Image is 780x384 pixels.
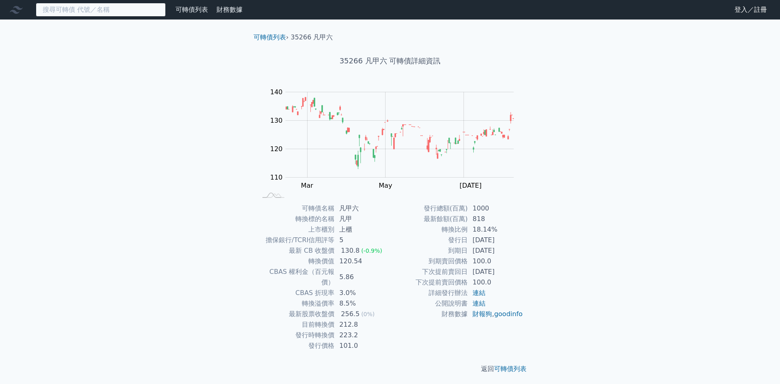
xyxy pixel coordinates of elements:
[334,330,390,341] td: 223.2
[728,3,773,16] a: 登入／註冊
[270,145,283,153] tspan: 120
[468,245,523,256] td: [DATE]
[36,3,166,17] input: 搜尋可轉債 代號／名稱
[270,117,283,124] tspan: 130
[266,88,526,189] g: Chart
[494,365,526,373] a: 可轉債列表
[379,182,392,189] tspan: May
[257,267,334,288] td: CBAS 權利金（百元報價）
[390,214,468,224] td: 最新餘額(百萬)
[459,182,481,189] tspan: [DATE]
[390,309,468,319] td: 財務數據
[334,214,390,224] td: 凡甲
[175,6,208,13] a: 可轉債列表
[253,33,286,41] a: 可轉債列表
[270,88,283,96] tspan: 140
[217,6,243,13] a: 財務數據
[257,203,334,214] td: 可轉債名稱
[301,182,314,189] tspan: Mar
[494,310,522,318] a: goodinfo
[257,298,334,309] td: 轉換溢價率
[390,256,468,267] td: 到期賣回價格
[390,277,468,288] td: 下次提前賣回價格
[334,256,390,267] td: 120.54
[257,214,334,224] td: 轉換標的名稱
[257,256,334,267] td: 轉換價值
[361,247,382,254] span: (-0.9%)
[339,245,361,256] div: 130.8
[390,203,468,214] td: 發行總額(百萬)
[472,299,485,307] a: 連結
[257,224,334,235] td: 上市櫃別
[257,288,334,298] td: CBAS 折現率
[468,224,523,235] td: 18.14%
[468,277,523,288] td: 100.0
[472,289,485,297] a: 連結
[339,309,361,319] div: 256.5
[468,309,523,319] td: ,
[253,33,288,42] li: ›
[257,309,334,319] td: 最新股票收盤價
[334,235,390,245] td: 5
[468,203,523,214] td: 1000
[257,245,334,256] td: 最新 CB 收盤價
[390,288,468,298] td: 詳細發行辦法
[247,55,533,67] h1: 35266 凡甲六 可轉債詳細資訊
[334,298,390,309] td: 8.5%
[291,33,333,42] li: 35266 凡甲六
[472,310,492,318] a: 財報狗
[257,319,334,330] td: 目前轉換價
[257,235,334,245] td: 擔保銀行/TCRI信用評等
[334,288,390,298] td: 3.0%
[390,245,468,256] td: 到期日
[334,319,390,330] td: 212.8
[334,203,390,214] td: 凡甲六
[334,341,390,351] td: 101.0
[257,330,334,341] td: 發行時轉換價
[334,267,390,288] td: 5.86
[390,267,468,277] td: 下次提前賣回日
[334,224,390,235] td: 上櫃
[247,364,533,374] p: 返回
[270,174,283,181] tspan: 110
[468,267,523,277] td: [DATE]
[390,298,468,309] td: 公開說明書
[361,311,375,317] span: (0%)
[257,341,334,351] td: 發行價格
[390,235,468,245] td: 發行日
[468,214,523,224] td: 818
[468,256,523,267] td: 100.0
[390,224,468,235] td: 轉換比例
[468,235,523,245] td: [DATE]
